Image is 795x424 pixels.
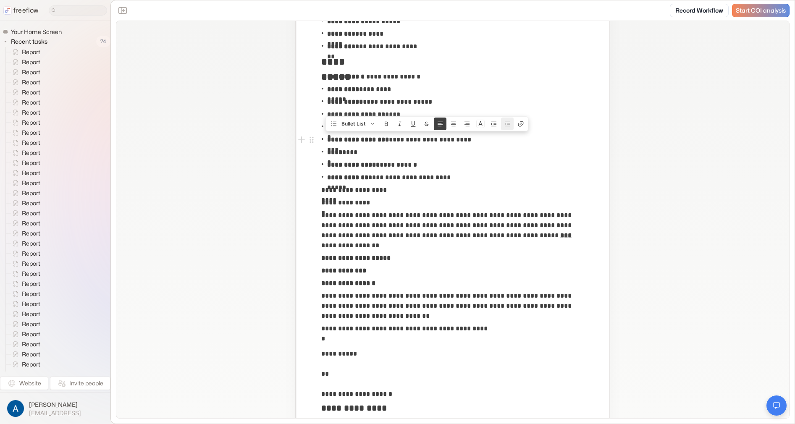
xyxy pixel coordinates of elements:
span: Recent tasks [9,37,50,46]
button: Bullet List [327,118,379,130]
span: [PERSON_NAME] [29,400,81,409]
a: Report [6,249,44,259]
a: Report [6,228,44,238]
span: Report [20,280,43,288]
a: Report [6,349,44,359]
span: Report [20,209,43,217]
a: Report [6,178,44,188]
span: Report [20,239,43,248]
span: Report [20,139,43,147]
span: Report [20,118,43,127]
button: Open block menu [307,135,317,145]
a: Report [6,208,44,218]
span: Report [20,300,43,308]
a: Report [6,148,44,158]
span: Report [20,189,43,197]
a: Report [6,269,44,279]
span: Bullet List [341,118,366,130]
button: Italic [394,118,406,130]
button: Underline [407,118,420,130]
p: freeflow [13,5,39,16]
span: Report [20,310,43,318]
a: Report [6,359,44,369]
span: Report [20,68,43,76]
span: Report [20,108,43,117]
span: Start COI analysis [736,7,786,14]
button: Unnest block [501,118,514,130]
span: [EMAIL_ADDRESS] [29,409,81,417]
a: Report [6,107,44,118]
button: [PERSON_NAME][EMAIL_ADDRESS] [5,398,105,419]
a: freeflow [3,5,39,16]
button: Close the sidebar [116,4,129,17]
span: 74 [96,36,110,47]
a: Report [6,279,44,289]
a: Report [6,218,44,228]
a: Report [6,188,44,198]
a: Report [6,299,44,309]
button: Align text left [434,118,446,130]
img: profile [7,400,24,417]
span: Report [20,88,43,97]
a: Report [6,289,44,299]
span: Report [20,128,43,137]
a: Report [6,97,44,107]
span: Report [20,340,43,348]
button: Add block [296,135,307,145]
span: Report [20,229,43,238]
button: Align text center [447,118,460,130]
a: Report [6,67,44,77]
span: Report [20,58,43,66]
a: Report [6,168,44,178]
span: Report [20,149,43,157]
button: Bold [380,118,393,130]
a: Report [6,47,44,57]
button: Recent tasks [3,37,51,47]
a: Report [6,309,44,319]
span: Report [20,360,43,369]
a: Report [6,158,44,168]
span: Report [20,78,43,86]
span: Report [20,169,43,177]
a: Report [6,198,44,208]
a: Report [6,339,44,349]
span: Report [20,270,43,278]
a: Report [6,77,44,87]
span: Report [20,290,43,298]
span: Report [20,330,43,338]
a: Report [6,57,44,67]
button: Colors [474,118,487,130]
a: Report [6,319,44,329]
a: Report [6,369,44,380]
a: Start COI analysis [732,4,790,17]
span: Your Home Screen [9,28,64,36]
button: Create link [514,118,527,130]
a: Your Home Screen [3,28,65,36]
a: Report [6,238,44,249]
button: Open chat [766,395,787,416]
span: Report [20,370,43,379]
a: Report [6,128,44,138]
a: Record Workflow [670,4,729,17]
button: Strike [420,118,433,130]
a: Report [6,87,44,97]
span: Report [20,179,43,187]
a: Report [6,138,44,148]
span: Report [20,48,43,56]
a: Report [6,329,44,339]
span: Report [20,350,43,359]
a: Report [6,259,44,269]
span: Report [20,159,43,167]
span: Report [20,320,43,328]
button: Invite people [50,377,110,390]
button: Align text right [461,118,473,130]
span: Report [20,199,43,207]
span: Report [20,219,43,228]
button: Nest block [488,118,500,130]
span: Report [20,249,43,258]
span: Report [20,98,43,107]
a: Report [6,118,44,128]
span: Report [20,259,43,268]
